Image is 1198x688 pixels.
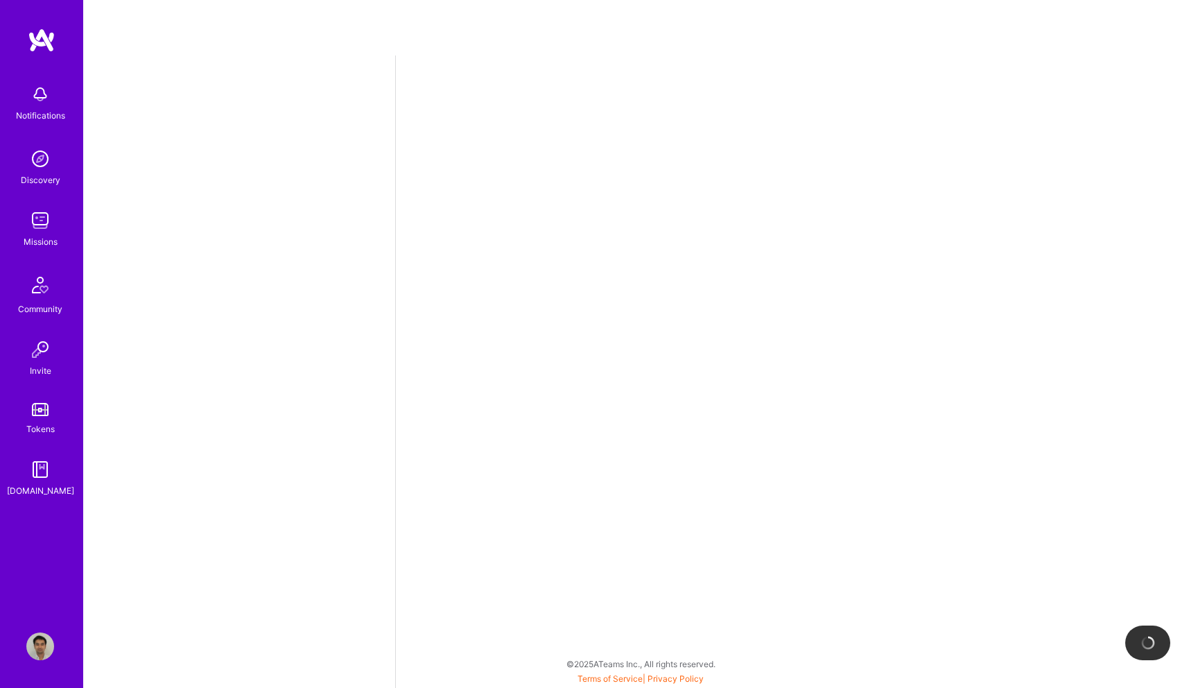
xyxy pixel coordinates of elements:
[648,673,704,684] a: Privacy Policy
[24,234,58,249] div: Missions
[1140,635,1156,651] img: loading
[7,483,74,498] div: [DOMAIN_NAME]
[83,646,1198,681] div: © 2025 ATeams Inc., All rights reserved.
[21,173,60,187] div: Discovery
[32,403,49,416] img: tokens
[578,673,643,684] a: Terms of Service
[28,28,55,53] img: logo
[30,363,51,378] div: Invite
[23,633,58,660] a: User Avatar
[26,336,54,363] img: Invite
[26,422,55,436] div: Tokens
[16,108,65,123] div: Notifications
[24,268,57,302] img: Community
[26,456,54,483] img: guide book
[26,80,54,108] img: bell
[26,145,54,173] img: discovery
[18,302,62,316] div: Community
[26,207,54,234] img: teamwork
[578,673,704,684] span: |
[26,633,54,660] img: User Avatar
